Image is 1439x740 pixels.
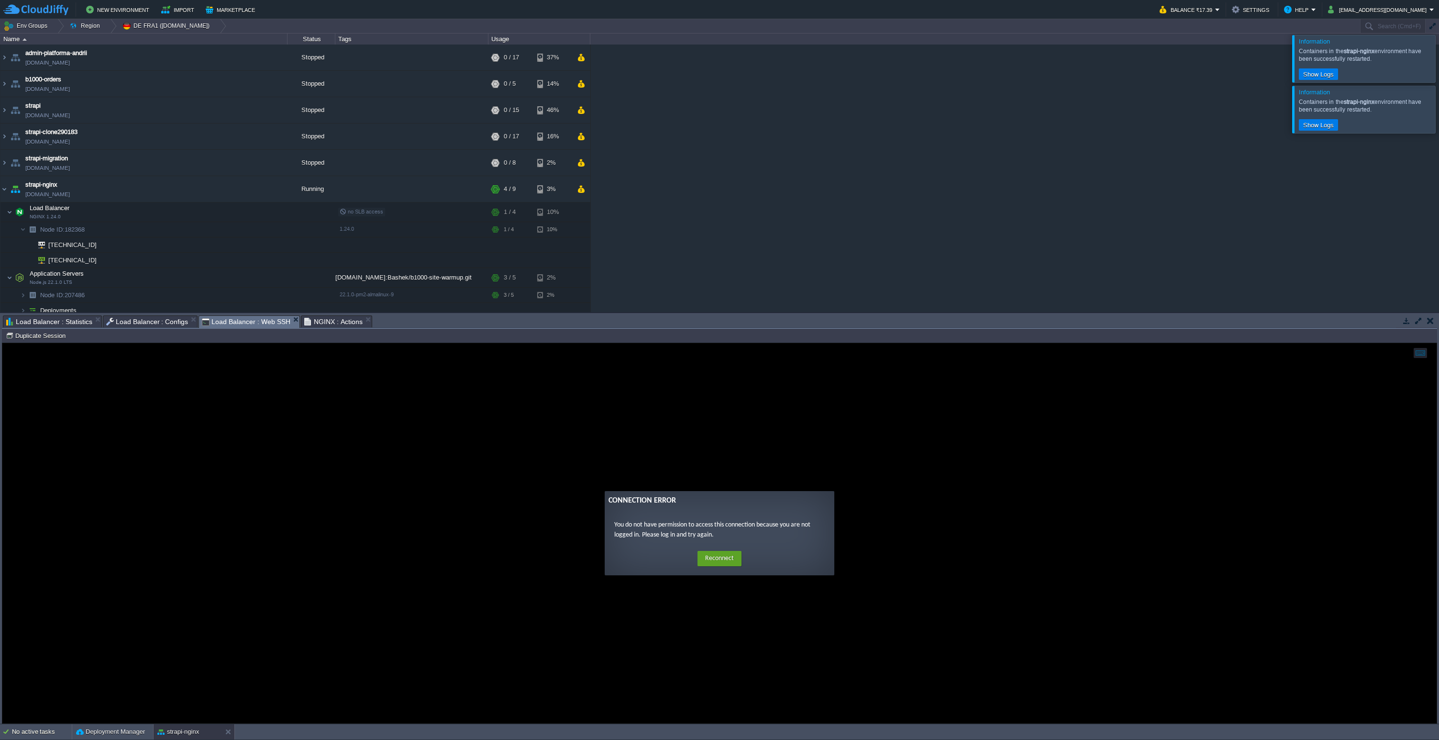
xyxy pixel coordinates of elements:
[25,101,41,111] a: strapi
[0,176,8,202] img: AMDAwAAAACH5BAEAAAAALAAAAAABAAEAAAICRAEAOw==
[20,222,26,237] img: AMDAwAAAACH5BAEAAAAALAAAAAABAAEAAAICRAEAOw==
[30,214,61,220] span: NGINX 1.24.0
[40,226,65,233] span: Node ID:
[504,176,516,202] div: 4 / 9
[504,45,519,70] div: 0 / 17
[335,268,488,287] div: [DOMAIN_NAME]:Bashek/b1000-site-warmup.git
[340,226,354,232] span: 1.24.0
[12,724,72,740] div: No active tasks
[25,127,77,137] a: strapi-clone290183
[1232,4,1272,15] button: Settings
[202,316,290,328] span: Load Balancer : Web SSH
[537,288,568,303] div: 2%
[39,291,86,299] a: Node ID:207486
[40,292,65,299] span: Node ID:
[47,241,98,248] a: [TECHNICAL_ID]
[106,316,188,327] span: Load Balancer : Configs
[336,34,488,45] div: Tags
[30,280,72,285] span: Node.js 22.1.0 LTS
[32,237,45,252] img: AMDAwAAAACH5BAEAAAAALAAAAAABAAEAAAICRAEAOw==
[504,288,514,303] div: 3 / 5
[25,111,70,120] a: [DOMAIN_NAME]
[537,71,568,97] div: 14%
[39,225,86,234] span: 182368
[25,48,87,58] a: admin-platforma-andrii
[206,4,258,15] button: Marketplace
[25,163,70,173] a: [DOMAIN_NAME]
[288,97,335,123] div: Stopped
[39,306,78,314] span: Deployments
[9,150,22,176] img: AMDAwAAAACH5BAEAAAAALAAAAAABAAEAAAICRAEAOw==
[20,303,26,318] img: AMDAwAAAACH5BAEAAAAALAAAAAABAAEAAAICRAEAOw==
[29,269,85,278] span: Application Servers
[25,180,57,190] span: strapi-nginx
[47,253,98,268] span: [TECHNICAL_ID]
[22,38,27,41] img: AMDAwAAAACH5BAEAAAAALAAAAAABAAEAAAICRAEAOw==
[13,202,26,222] img: AMDAwAAAACH5BAEAAAAALAAAAAABAAEAAAICRAEAOw==
[29,204,71,212] a: Load BalancerNGINX 1.24.0
[69,19,103,33] button: Region
[25,84,70,94] a: [DOMAIN_NAME]
[1299,47,1433,63] div: Containers in the environment have been successfully restarted.
[1284,4,1311,15] button: Help
[25,75,61,84] a: b1000-orders
[25,137,70,146] a: [DOMAIN_NAME]
[25,190,70,199] a: [DOMAIN_NAME]
[304,316,363,327] span: NGINX : Actions
[25,154,68,163] a: strapi-migration
[32,253,45,268] img: AMDAwAAAACH5BAEAAAAALAAAAAABAAEAAAICRAEAOw==
[504,71,516,97] div: 0 / 5
[1,34,287,45] div: Name
[288,150,335,176] div: Stopped
[1300,70,1337,78] button: Show Logs
[6,331,68,340] button: Duplicate Session
[7,202,12,222] img: AMDAwAAAACH5BAEAAAAALAAAAAABAAEAAAICRAEAOw==
[3,4,68,16] img: CloudJiffy
[504,202,516,222] div: 1 / 4
[20,288,26,303] img: AMDAwAAAACH5BAEAAAAALAAAAAABAAEAAAICRAEAOw==
[9,97,22,123] img: AMDAwAAAACH5BAEAAAAALAAAAAABAAEAAAICRAEAOw==
[340,292,394,297] span: 22.1.0-pm2-almalinux-9
[39,291,86,299] span: 207486
[47,257,98,264] a: [TECHNICAL_ID]
[9,176,22,202] img: AMDAwAAAACH5BAEAAAAALAAAAAABAAEAAAICRAEAOw==
[1160,4,1215,15] button: Balance ₹17.39
[6,316,92,327] span: Load Balancer : Statistics
[288,71,335,97] div: Stopped
[39,225,86,234] a: Node ID:182368
[1300,121,1337,129] button: Show Logs
[0,97,8,123] img: AMDAwAAAACH5BAEAAAAALAAAAAABAAEAAAICRAEAOw==
[161,4,197,15] button: Import
[606,152,828,163] div: Connection Error
[340,209,383,214] span: no SLB access
[47,237,98,252] span: [TECHNICAL_ID]
[537,202,568,222] div: 10%
[0,123,8,149] img: AMDAwAAAACH5BAEAAAAALAAAAAABAAEAAAICRAEAOw==
[0,71,8,97] img: AMDAwAAAACH5BAEAAAAALAAAAAABAAEAAAICRAEAOw==
[3,19,51,33] button: Env Groups
[7,268,12,287] img: AMDAwAAAACH5BAEAAAAALAAAAAABAAEAAAICRAEAOw==
[122,19,213,33] button: DE FRA1 ([DOMAIN_NAME])
[537,45,568,70] div: 37%
[612,177,822,197] p: You do not have permission to access this connection because you are not logged in. Please log in...
[504,97,519,123] div: 0 / 15
[537,123,568,149] div: 16%
[13,268,26,287] img: AMDAwAAAACH5BAEAAAAALAAAAAABAAEAAAICRAEAOw==
[26,253,32,268] img: AMDAwAAAACH5BAEAAAAALAAAAAABAAEAAAICRAEAOw==
[9,71,22,97] img: AMDAwAAAACH5BAEAAAAALAAAAAABAAEAAAICRAEAOw==
[537,176,568,202] div: 3%
[29,270,85,277] a: Application ServersNode.js 22.1.0 LTS
[26,222,39,237] img: AMDAwAAAACH5BAEAAAAALAAAAAABAAEAAAICRAEAOw==
[504,150,516,176] div: 0 / 8
[504,268,516,287] div: 3 / 5
[537,150,568,176] div: 2%
[157,727,199,737] button: strapi-nginx
[537,97,568,123] div: 46%
[537,268,568,287] div: 2%
[1299,38,1330,45] span: Information
[504,123,519,149] div: 0 / 17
